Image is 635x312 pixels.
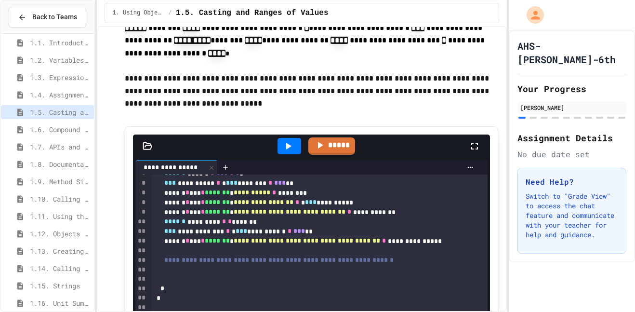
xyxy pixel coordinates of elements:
[30,38,90,48] span: 1.1. Introduction to Algorithms, Programming, and Compilers
[517,131,626,145] h2: Assignment Details
[516,4,546,26] div: My Account
[30,194,90,204] span: 1.10. Calling Class Methods
[526,191,618,240] p: Switch to "Grade View" to access the chat feature and communicate with your teacher for help and ...
[517,39,626,66] h1: AHS-[PERSON_NAME]-6th
[9,7,86,27] button: Back to Teams
[517,82,626,95] h2: Your Progress
[32,12,77,22] span: Back to Teams
[30,55,90,65] span: 1.2. Variables and Data Types
[30,246,90,256] span: 1.13. Creating and Initializing Objects: Constructors
[168,9,172,17] span: /
[30,281,90,291] span: 1.15. Strings
[30,159,90,169] span: 1.8. Documentation with Comments and Preconditions
[30,263,90,273] span: 1.14. Calling Instance Methods
[30,176,90,187] span: 1.9. Method Signatures
[30,142,90,152] span: 1.7. APIs and Libraries
[520,103,623,112] div: [PERSON_NAME]
[30,90,90,100] span: 1.4. Assignment and Input
[30,298,90,308] span: 1.16. Unit Summary 1a (1.1-1.6)
[30,72,90,82] span: 1.3. Expressions and Output [New]
[30,229,90,239] span: 1.12. Objects - Instances of Classes
[30,107,90,117] span: 1.5. Casting and Ranges of Values
[176,7,329,19] span: 1.5. Casting and Ranges of Values
[30,124,90,135] span: 1.6. Compound Assignment Operators
[517,149,626,160] div: No due date set
[113,9,165,17] span: 1. Using Objects and Methods
[30,211,90,221] span: 1.11. Using the Math Class
[526,176,618,188] h3: Need Help?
